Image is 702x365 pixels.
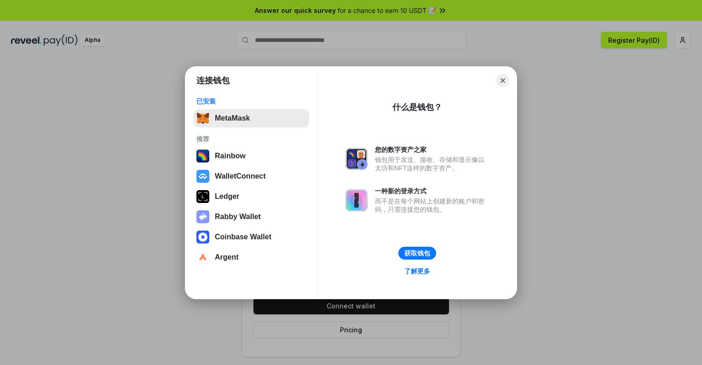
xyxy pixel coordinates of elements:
button: Coinbase Wallet [194,228,309,246]
img: svg+xml,%3Csvg%20xmlns%3D%22http%3A%2F%2Fwww.w3.org%2F2000%2Fsvg%22%20width%3D%2228%22%20height%3... [196,190,209,203]
button: Rabby Wallet [194,208,309,226]
img: svg+xml,%3Csvg%20xmlns%3D%22http%3A%2F%2Fwww.w3.org%2F2000%2Fsvg%22%20fill%3D%22none%22%20viewBox... [345,148,368,170]
img: svg+xml,%3Csvg%20xmlns%3D%22http%3A%2F%2Fwww.w3.org%2F2000%2Fsvg%22%20fill%3D%22none%22%20viewBox... [196,210,209,223]
div: Ledger [215,192,239,201]
img: svg+xml,%3Csvg%20width%3D%2228%22%20height%3D%2228%22%20viewBox%3D%220%200%2028%2028%22%20fill%3D... [196,251,209,264]
button: Ledger [194,187,309,206]
div: Rainbow [215,152,246,160]
div: WalletConnect [215,172,266,180]
button: WalletConnect [194,167,309,185]
img: svg+xml,%3Csvg%20width%3D%2228%22%20height%3D%2228%22%20viewBox%3D%220%200%2028%2028%22%20fill%3D... [196,231,209,243]
div: 您的数字资产之家 [375,145,489,154]
h1: 连接钱包 [196,75,230,86]
div: 了解更多 [404,267,430,275]
div: Rabby Wallet [215,213,261,221]
div: 什么是钱包？ [392,102,442,113]
button: Rainbow [194,147,309,165]
img: svg+xml,%3Csvg%20width%3D%22120%22%20height%3D%22120%22%20viewBox%3D%220%200%20120%20120%22%20fil... [196,150,209,162]
div: 钱包用于发送、接收、存储和显示像以太坊和NFT这样的数字资产。 [375,156,489,172]
div: Argent [215,253,239,261]
div: MetaMask [215,114,250,122]
button: Argent [194,248,309,267]
div: Coinbase Wallet [215,233,271,241]
a: 了解更多 [399,265,436,277]
img: svg+xml,%3Csvg%20fill%3D%22none%22%20height%3D%2233%22%20viewBox%3D%220%200%2035%2033%22%20width%... [196,112,209,125]
button: Close [496,74,509,87]
div: 已安装 [196,97,306,105]
button: MetaMask [194,109,309,127]
div: 一种新的登录方式 [375,187,489,195]
div: 推荐 [196,135,306,143]
div: 获取钱包 [404,249,430,257]
img: svg+xml,%3Csvg%20xmlns%3D%22http%3A%2F%2Fwww.w3.org%2F2000%2Fsvg%22%20fill%3D%22none%22%20viewBox... [345,189,368,211]
button: 获取钱包 [398,247,436,260]
div: 而不是在每个网站上创建新的账户和密码，只需连接您的钱包。 [375,197,489,214]
img: svg+xml,%3Csvg%20width%3D%2228%22%20height%3D%2228%22%20viewBox%3D%220%200%2028%2028%22%20fill%3D... [196,170,209,183]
